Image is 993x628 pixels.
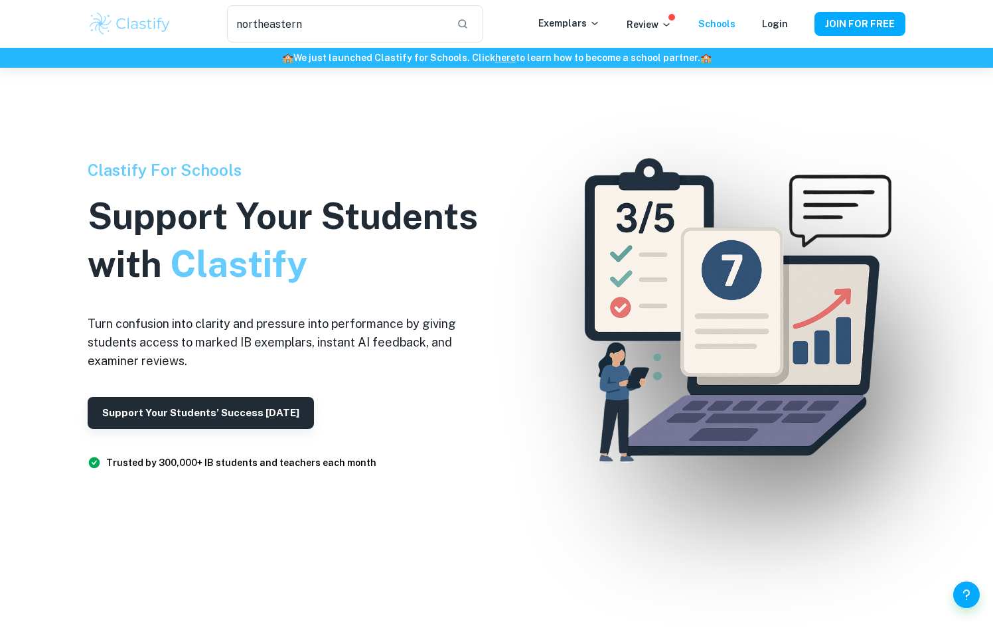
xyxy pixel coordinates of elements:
p: Review [627,17,672,32]
h6: Clastify For Schools [88,158,499,182]
img: Clastify logo [88,11,172,37]
button: Support Your Students’ Success [DATE] [88,397,314,429]
a: Schools [698,19,735,29]
h1: Support Your Students with [88,193,499,288]
p: Exemplars [538,16,600,31]
a: here [495,52,516,63]
h6: Turn confusion into clarity and pressure into performance by giving students access to marked IB ... [88,315,499,370]
span: 🏫 [282,52,293,63]
img: Clastify For Schools Hero [550,132,914,497]
a: Login [762,19,788,29]
button: Help and Feedback [953,582,980,608]
input: Search for any exemplars... [227,5,446,42]
h6: Trusted by 300,000+ IB students and teachers each month [106,455,376,470]
h6: We just launched Clastify for Schools. Click to learn how to become a school partner. [3,50,990,65]
span: 🏫 [700,52,712,63]
span: Clastify [170,243,307,285]
button: JOIN FOR FREE [814,12,905,36]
